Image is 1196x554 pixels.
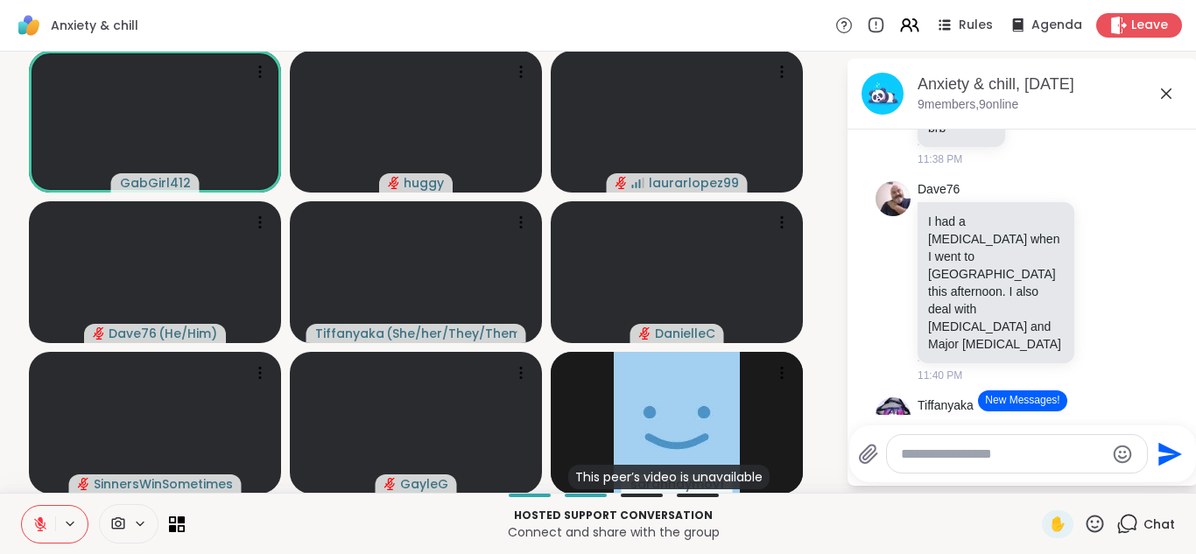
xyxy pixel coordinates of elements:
span: audio-muted [93,327,105,340]
textarea: Type your message [901,445,1105,463]
p: Hosted support conversation [195,508,1031,523]
span: Anxiety & chill [51,17,138,34]
span: SinnersWinSometimes [94,475,233,493]
span: audio-muted [616,177,628,189]
span: Rules [959,17,993,34]
span: ( He/Him ) [158,325,217,342]
span: ✋ [1049,514,1066,535]
div: Anxiety & chill, [DATE] [918,74,1184,95]
span: Agenda [1031,17,1082,34]
a: Tiffanyaka [918,397,974,415]
img: ShareWell Logomark [14,11,44,40]
span: GabGirl412 [120,174,191,192]
span: laurarlopez99 [649,174,739,192]
img: https://sharewell-space-live.sfo3.digitaloceanspaces.com/user-generated/c119739d-7237-4932-a94b-0... [876,397,911,432]
span: Tiffanyaka [315,325,384,342]
span: ( She/her/They/Them ) [386,325,517,342]
span: Chat [1143,515,1175,533]
img: sarahhaymov1 [614,352,740,494]
a: Dave76 [918,181,960,199]
p: Connect and share with the group [195,523,1031,541]
span: audio-muted [78,478,90,490]
img: https://sharewell-space-live.sfo3.digitaloceanspaces.com/user-generated/3172ec22-238d-4018-b8e7-1... [876,181,911,216]
img: Anxiety & chill, Oct 12 [862,73,904,115]
span: audio-muted [384,478,397,490]
span: Dave76 [109,325,157,342]
div: This peer’s video is unavailable [568,465,770,489]
button: Emoji picker [1112,444,1133,465]
span: 11:40 PM [918,368,962,383]
span: huggy [404,174,444,192]
span: 11:38 PM [918,151,962,167]
p: 9 members, 9 online [918,96,1018,114]
button: New Messages! [978,390,1066,411]
span: audio-muted [388,177,400,189]
p: I had a [MEDICAL_DATA] when I went to [GEOGRAPHIC_DATA] this afternoon. I also deal with [MEDICAL... [928,213,1064,353]
span: DanielleC [655,325,715,342]
span: Leave [1131,17,1168,34]
button: Send [1148,434,1187,473]
span: GayleG [400,475,448,493]
span: audio-muted [639,327,651,340]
